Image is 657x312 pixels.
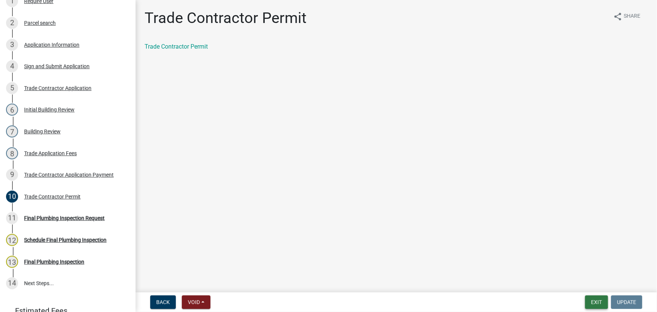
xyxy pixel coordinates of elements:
div: Final Plumbing Inspection [24,259,84,265]
div: 9 [6,169,18,181]
i: share [613,12,622,21]
div: 10 [6,191,18,203]
button: Update [611,295,642,309]
div: Sign and Submit Application [24,64,90,69]
h1: Trade Contractor Permit [145,9,306,27]
span: Back [156,299,170,305]
div: 11 [6,212,18,224]
a: Trade Contractor Permit [145,43,208,50]
span: Share [624,12,640,21]
div: Building Review [24,129,61,134]
div: 12 [6,234,18,246]
div: 6 [6,104,18,116]
div: 14 [6,277,18,289]
div: 3 [6,39,18,51]
div: Parcel search [24,20,56,26]
div: 7 [6,125,18,138]
button: shareShare [607,9,646,24]
div: 13 [6,256,18,268]
div: Trade Application Fees [24,151,77,156]
span: Update [617,299,636,305]
div: Schedule Final Plumbing Inspection [24,237,107,243]
button: Back [150,295,176,309]
div: Application Information [24,42,79,47]
div: Final Plumbing Inspection Request [24,216,105,221]
div: Trade Contractor Application [24,86,91,91]
div: Initial Building Review [24,107,75,112]
button: Void [182,295,210,309]
div: 4 [6,60,18,72]
div: Trade Contractor Application Payment [24,172,114,177]
div: Trade Contractor Permit [24,194,81,199]
div: 2 [6,17,18,29]
div: 8 [6,147,18,159]
div: 5 [6,82,18,94]
button: Exit [585,295,608,309]
span: Void [188,299,200,305]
